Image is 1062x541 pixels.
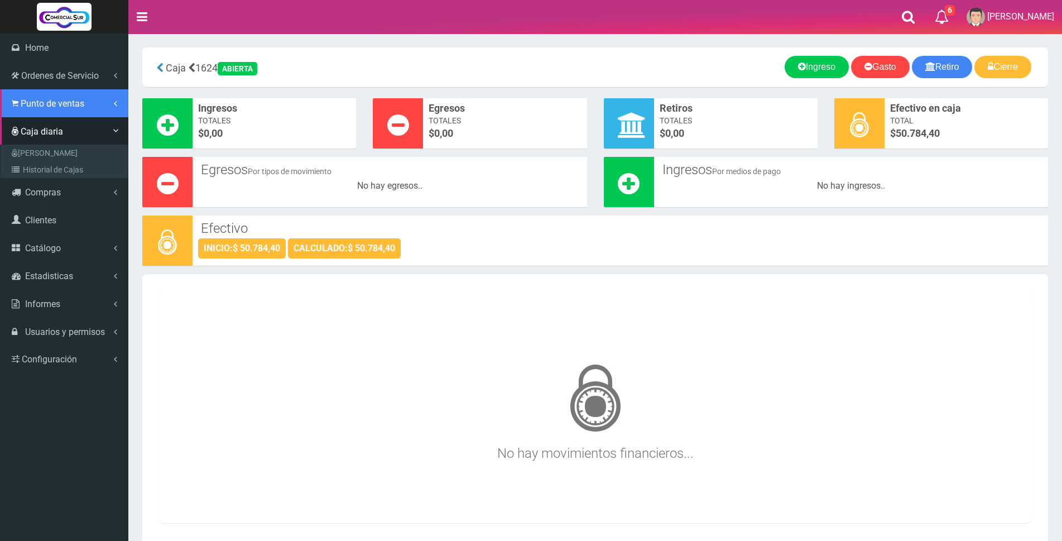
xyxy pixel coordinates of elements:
span: Totales [198,115,350,126]
span: Totales [429,115,581,126]
font: 0,00 [204,127,223,139]
img: User Image [967,8,985,26]
span: Egresos [429,101,581,116]
img: Logo grande [37,3,92,31]
div: No hay ingresos.. [660,180,1043,193]
span: Retiros [660,101,812,116]
span: $ [429,126,581,141]
strong: $ 50.784,40 [233,243,280,253]
div: CALCULADO: [288,238,401,258]
span: $ [890,126,1042,141]
span: Home [25,42,49,53]
font: 0,00 [665,127,684,139]
span: Punto de ventas [21,98,84,109]
span: Clientes [25,215,56,226]
span: $ [660,126,812,141]
span: 50.784,40 [896,127,940,139]
div: ABIERTA [218,62,257,75]
span: [PERSON_NAME] [987,11,1054,22]
div: INICIO: [198,238,286,258]
span: Usuarios y permisos [25,327,105,337]
span: 6 [945,5,955,16]
a: Gasto [851,56,910,78]
h3: No hay movimientos financieros... [165,350,1026,461]
span: Compras [25,187,61,198]
span: Total [890,115,1042,126]
span: Efectivo en caja [890,101,1042,116]
span: Catálogo [25,243,61,253]
span: Caja diaria [21,126,63,137]
a: Cierre [974,56,1031,78]
span: Caja [166,62,186,74]
a: Retiro [912,56,973,78]
div: No hay egresos.. [198,180,582,193]
a: Historial de Cajas [3,161,128,178]
span: Ordenes de Servicio [21,70,99,81]
h3: Egresos [201,162,579,177]
a: [PERSON_NAME] [3,145,128,161]
span: Informes [25,299,60,309]
small: Por medios de pago [712,167,781,176]
h3: Efectivo [201,221,1040,236]
font: 0,00 [434,127,453,139]
span: $ [198,126,350,141]
span: Ingresos [198,101,350,116]
a: Ingreso [785,56,849,78]
span: Totales [660,115,812,126]
small: Por tipos de movimiento [248,167,331,176]
h3: Ingresos [662,162,1040,177]
div: 1624 [151,56,447,79]
strong: $ 50.784,40 [348,243,395,253]
span: Estadisticas [25,271,73,281]
span: Configuración [22,354,77,365]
